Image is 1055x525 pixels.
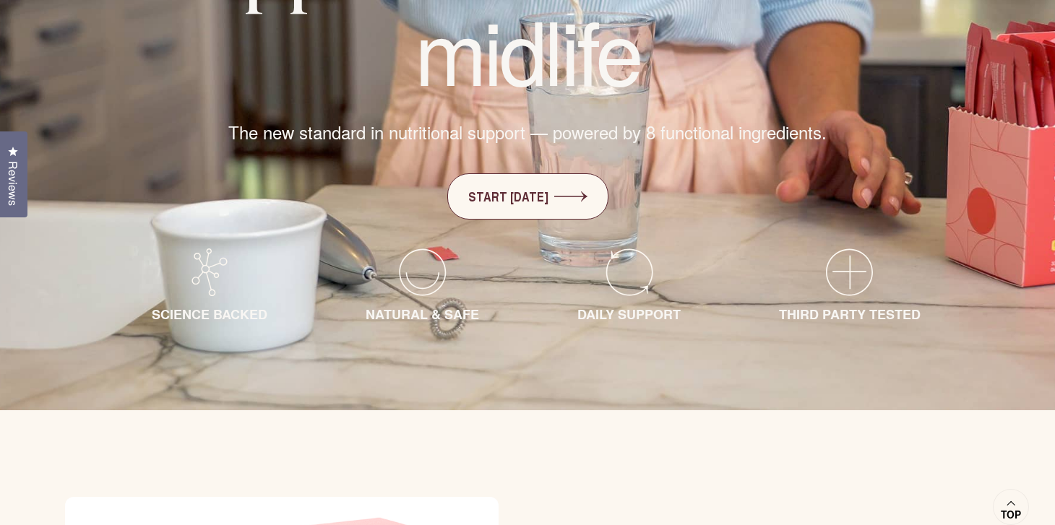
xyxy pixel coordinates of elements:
span: SCIENCE BACKED [152,305,267,324]
a: START [DATE] [447,173,608,220]
span: THIRD PARTY TESTED [779,305,921,324]
span: Reviews [4,161,22,206]
span: NATURAL & SAFE [366,305,479,324]
span: DAILY SUPPORT [577,305,681,324]
span: The new standard in nutritional support — powered by 8 functional ingredients. [228,120,827,144]
span: Top [1001,508,1021,521]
